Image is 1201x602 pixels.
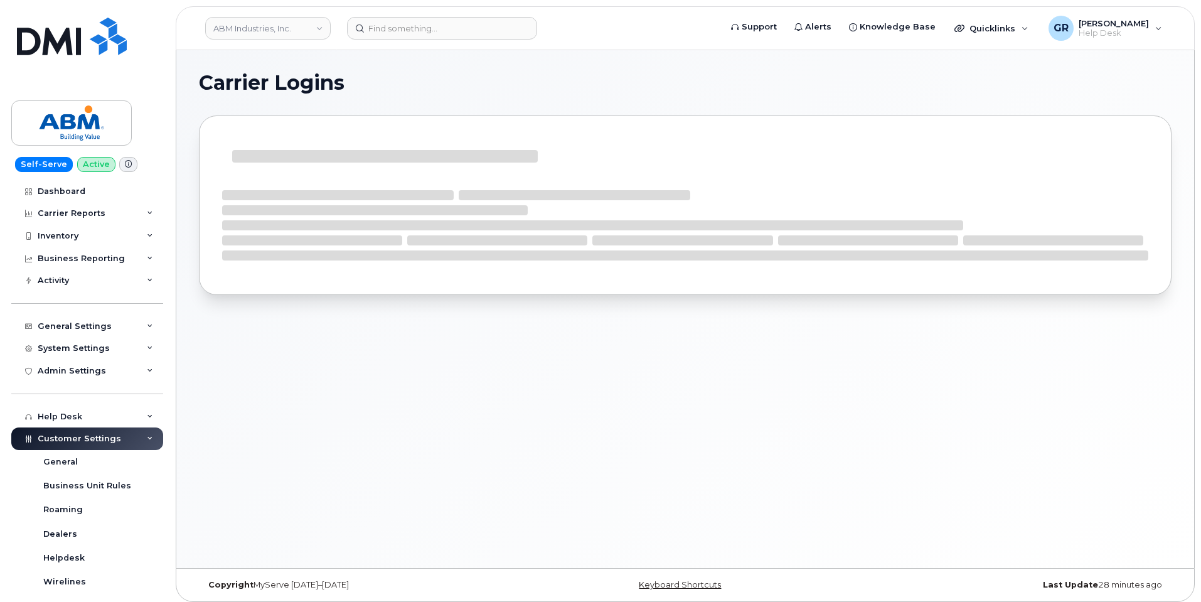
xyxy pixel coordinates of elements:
[847,580,1172,590] div: 28 minutes ago
[639,580,721,589] a: Keyboard Shortcuts
[208,580,254,589] strong: Copyright
[199,580,523,590] div: MyServe [DATE]–[DATE]
[1043,580,1098,589] strong: Last Update
[199,73,344,92] span: Carrier Logins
